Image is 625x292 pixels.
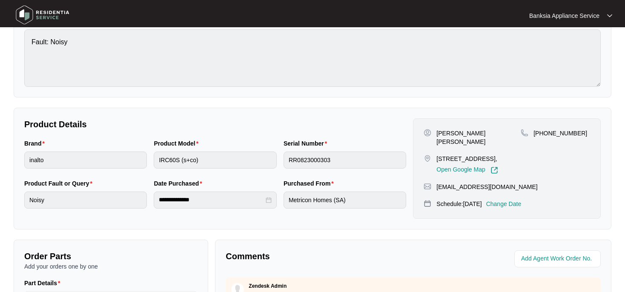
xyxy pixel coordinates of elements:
label: Product Fault or Query [24,179,96,188]
img: user-pin [424,129,431,137]
input: Date Purchased [159,195,264,204]
input: Product Fault or Query [24,192,147,209]
p: Change Date [486,200,522,208]
p: [EMAIL_ADDRESS][DOMAIN_NAME] [436,183,537,191]
img: map-pin [424,183,431,190]
label: Purchased From [284,179,337,188]
p: Comments [226,250,407,262]
img: Link-External [490,166,498,174]
p: Schedule: [DATE] [436,200,482,208]
p: Order Parts [24,250,198,262]
label: Brand [24,139,48,148]
img: map-pin [521,129,528,137]
label: Serial Number [284,139,330,148]
img: map-pin [424,155,431,162]
input: Brand [24,152,147,169]
label: Product Model [154,139,202,148]
label: Date Purchased [154,179,205,188]
p: Add your orders one by one [24,262,198,271]
p: Zendesk Admin [249,283,287,289]
input: Serial Number [284,152,406,169]
img: map-pin [424,200,431,207]
img: dropdown arrow [607,14,612,18]
p: Product Details [24,118,406,130]
input: Purchased From [284,192,406,209]
p: [PHONE_NUMBER] [533,129,587,137]
a: Open Google Map [436,166,498,174]
p: [STREET_ADDRESS], [436,155,498,163]
p: [PERSON_NAME] [PERSON_NAME] [436,129,521,146]
label: Part Details [24,279,64,287]
p: Banksia Appliance Service [529,11,599,20]
img: residentia service logo [13,2,72,28]
textarea: Fault: Noisy [24,29,601,87]
input: Add Agent Work Order No. [521,254,596,264]
input: Product Model [154,152,276,169]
